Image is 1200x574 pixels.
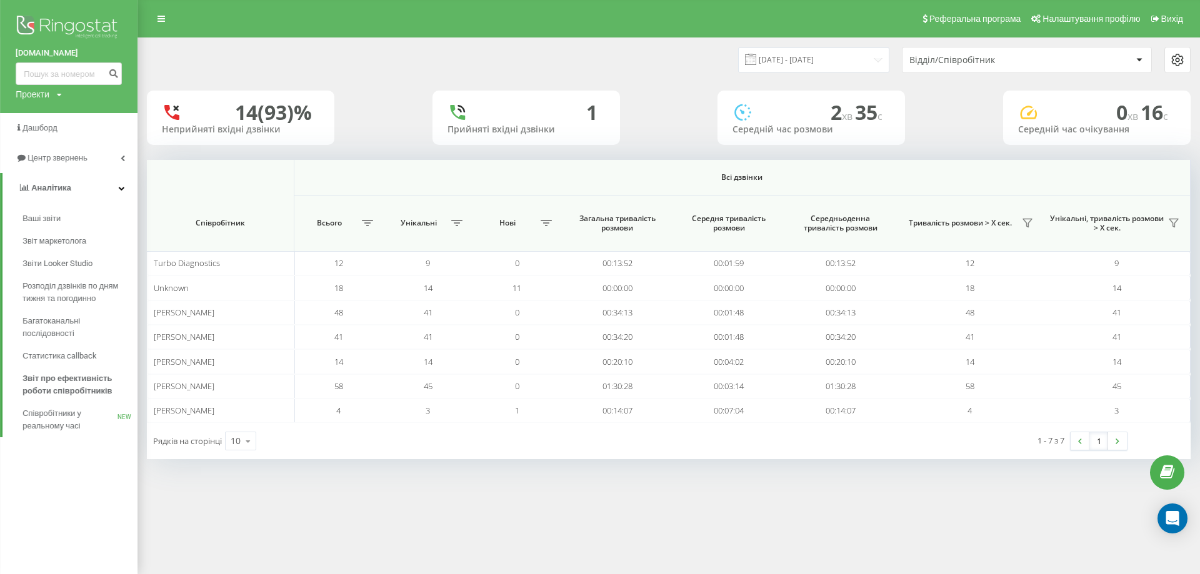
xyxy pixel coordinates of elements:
div: Відділ/Співробітник [909,55,1059,66]
span: 12 [334,257,343,269]
span: 58 [966,380,974,392]
span: Тривалість розмови > Х сек. [902,218,1017,228]
span: 48 [334,307,343,318]
a: Аналiтика [2,173,137,203]
td: 00:20:10 [785,349,896,374]
td: 00:34:13 [785,300,896,325]
span: 0 [515,356,519,367]
td: 00:01:48 [673,300,784,325]
a: Статистика callback [22,345,137,367]
div: Open Intercom Messenger [1157,503,1187,533]
span: Дашборд [22,123,57,132]
td: 00:01:48 [673,325,784,349]
span: 4 [967,405,972,416]
span: 16 [1141,99,1168,126]
span: [PERSON_NAME] [154,331,214,342]
span: 45 [1112,380,1121,392]
span: 0 [1116,99,1141,126]
td: 00:03:14 [673,374,784,398]
a: Багатоканальні послідовності [22,310,137,345]
span: 0 [515,331,519,342]
td: 00:14:07 [562,398,673,423]
span: 9 [1114,257,1119,269]
td: 00:04:02 [673,349,784,374]
span: 41 [1112,331,1121,342]
span: 14 [424,282,432,294]
td: 00:20:10 [562,349,673,374]
td: 01:30:28 [562,374,673,398]
span: Унікальні [389,218,447,228]
span: 41 [424,331,432,342]
div: Середній час розмови [732,124,890,135]
span: 0 [515,307,519,318]
span: 41 [966,331,974,342]
a: 1 [1089,432,1108,450]
span: хв [1127,109,1141,123]
span: c [1163,109,1168,123]
td: 00:07:04 [673,398,784,423]
span: c [877,109,882,123]
span: Співробітники у реальному часі [22,407,117,432]
span: 41 [1112,307,1121,318]
td: 00:14:07 [785,398,896,423]
span: 14 [1112,356,1121,367]
span: [PERSON_NAME] [154,380,214,392]
a: Співробітники у реальному часіNEW [22,402,137,437]
span: 35 [855,99,882,126]
td: 00:34:13 [562,300,673,325]
span: [PERSON_NAME] [154,307,214,318]
div: Проекти [16,88,49,101]
span: 14 [966,356,974,367]
span: 14 [424,356,432,367]
span: Нові [479,218,537,228]
a: Звіти Looker Studio [22,252,137,275]
span: [PERSON_NAME] [154,356,214,367]
span: Загальна тривалість розмови [573,214,662,233]
span: Унікальні, тривалість розмови > Х сек. [1049,214,1164,233]
span: 9 [426,257,430,269]
span: Співробітник [160,218,281,228]
span: Unknown [154,282,189,294]
span: Всього [301,218,359,228]
img: Ringostat logo [16,12,122,44]
span: 18 [334,282,343,294]
div: 10 [231,435,241,447]
span: 4 [336,405,341,416]
span: 14 [1112,282,1121,294]
span: 41 [334,331,343,342]
span: Статистика callback [22,350,97,362]
td: 00:00:00 [673,275,784,300]
div: 1 [586,101,597,124]
span: Рядків на сторінці [153,435,222,447]
div: Середній час очікування [1018,124,1176,135]
span: 3 [1114,405,1119,416]
span: 11 [512,282,521,294]
div: 1 - 7 з 7 [1037,434,1064,447]
td: 00:00:00 [785,275,896,300]
a: Розподіл дзвінків по дням тижня та погодинно [22,275,137,310]
span: Аналiтика [31,183,71,192]
a: [DOMAIN_NAME] [16,47,122,59]
span: 0 [515,380,519,392]
td: 00:34:20 [785,325,896,349]
div: Неприйняті вхідні дзвінки [162,124,319,135]
span: 12 [966,257,974,269]
td: 00:13:52 [785,251,896,275]
span: Центр звернень [27,153,87,162]
span: 1 [515,405,519,416]
a: Звіт про ефективність роботи співробітників [22,367,137,402]
span: 3 [426,405,430,416]
input: Пошук за номером [16,62,122,85]
span: Реферальна програма [929,14,1021,24]
span: Звіт маркетолога [22,235,86,247]
td: 00:00:00 [562,275,673,300]
span: Turbo Diagnostics [154,257,220,269]
span: [PERSON_NAME] [154,405,214,416]
span: 18 [966,282,974,294]
div: Прийняті вхідні дзвінки [447,124,605,135]
a: Звіт маркетолога [22,230,137,252]
span: 48 [966,307,974,318]
span: Всі дзвінки [344,172,1139,182]
span: 45 [424,380,432,392]
div: 14 (93)% [235,101,312,124]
